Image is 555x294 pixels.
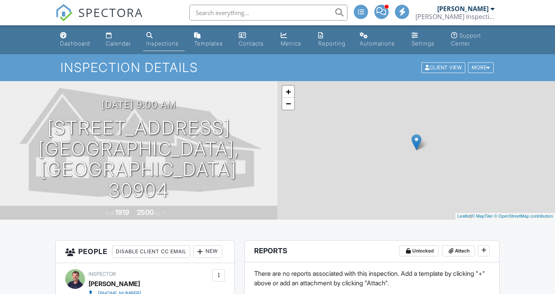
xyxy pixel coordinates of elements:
div: Hargrove Inspection Services, Inc. [415,13,495,21]
div: 2500 [137,208,154,216]
div: [PERSON_NAME] [89,278,140,290]
span: Inspector [89,271,116,277]
span: sq. ft. [155,210,166,216]
a: Dashboard [57,28,96,51]
div: Metrics [281,40,301,47]
div: More [468,63,494,73]
div: New [193,245,222,258]
a: © MapTiler [472,214,493,218]
a: Reporting [315,28,351,51]
h1: [STREET_ADDRESS] [GEOGRAPHIC_DATA], [GEOGRAPHIC_DATA] 30904 [13,118,265,201]
a: Calendar [103,28,137,51]
div: Client View [421,63,465,73]
div: Contacts [239,40,264,47]
div: Inspections [146,40,179,47]
div: Templates [194,40,223,47]
div: | [455,213,555,220]
div: Calendar [106,40,131,47]
a: Settings [408,28,442,51]
h3: [DATE] 9:00 am [102,99,176,110]
a: Client View [421,64,467,70]
a: Zoom in [282,86,294,98]
a: Zoom out [282,98,294,110]
a: Support Center [448,28,498,51]
div: Settings [412,40,434,47]
h3: People [56,241,234,263]
span: SPECTORA [78,4,143,21]
a: Inspections [143,28,185,51]
h1: Inspection Details [60,61,495,74]
a: Leaflet [457,214,470,218]
div: Disable Client CC Email [112,245,190,258]
div: [PERSON_NAME] [437,5,489,13]
a: © OpenStreetMap contributors [494,214,553,218]
div: Dashboard [60,40,90,47]
div: Automations [360,40,395,47]
div: Support Center [451,32,481,47]
a: SPECTORA [55,11,143,27]
a: Templates [191,28,229,51]
div: 1919 [115,208,129,216]
a: Automations (Advanced) [357,28,402,51]
a: Metrics [277,28,308,51]
a: Contacts [236,28,271,51]
span: Built [105,210,114,216]
div: Reporting [318,40,345,47]
input: Search everything... [189,5,347,21]
img: The Best Home Inspection Software - Spectora [55,4,73,21]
